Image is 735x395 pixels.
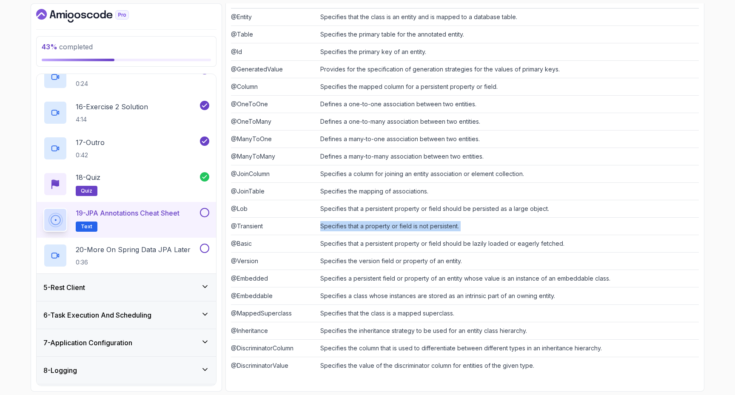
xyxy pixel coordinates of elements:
td: Specifies that a property or field is not persistent. [317,217,699,235]
td: @Version [231,252,317,270]
h3: 6 - Task Execution And Scheduling [43,310,151,320]
td: Specifies the mapped column for a persistent property or field. [317,78,699,95]
span: quiz [81,188,92,194]
td: @Entity [231,8,317,26]
td: @DiscriminatorValue [231,357,317,374]
td: Provides for the specification of generation strategies for the values of primary keys. [317,60,699,78]
td: Specifies that a persistent property or field should be persisted as a large object. [317,200,699,217]
button: 15-Exercise 20:24 [43,65,209,89]
span: Text [81,223,92,230]
td: @Embedded [231,270,317,287]
td: Specifies the version field or property of an entity. [317,252,699,270]
p: 0:24 [76,80,119,88]
a: Dashboard [36,9,148,23]
p: 0:36 [76,258,191,267]
p: 19 - JPA Annotations Cheat Sheet [76,208,179,218]
button: 19-JPA Annotations Cheat SheetText [43,208,209,232]
td: @DiscriminatorColumn [231,339,317,357]
td: Defines a many-to-one association between two entities. [317,130,699,148]
td: Defines a one-to-many association between two entities. [317,113,699,130]
button: 5-Rest Client [37,274,216,301]
td: Specifies a persistent field or property of an entity whose value is an instance of an embeddable... [317,270,699,287]
td: Specifies that a persistent property or field should be lazily loaded or eagerly fetched. [317,235,699,252]
p: 20 - More On Spring Data JPA Later [76,244,191,255]
span: 43 % [42,43,57,51]
h3: 8 - Logging [43,365,77,375]
td: @Id [231,43,317,60]
td: @Inheritance [231,322,317,339]
button: 18-Quizquiz [43,172,209,196]
td: @ManyToOne [231,130,317,148]
td: @Basic [231,235,317,252]
td: Specifies the primary table for the annotated entity. [317,26,699,43]
td: Defines a one-to-one association between two entities. [317,95,699,113]
td: Specifies the column that is used to differentiate between different types in an inheritance hier... [317,339,699,357]
h3: 5 - Rest Client [43,282,85,293]
td: @ManyToMany [231,148,317,165]
td: Specifies a class whose instances are stored as an intrinsic part of an owning entity. [317,287,699,304]
td: Specifies that the class is a mapped superclass. [317,304,699,322]
td: @Column [231,78,317,95]
span: completed [42,43,93,51]
td: @OneToMany [231,113,317,130]
td: @GeneratedValue [231,60,317,78]
td: @Table [231,26,317,43]
button: 7-Application Configuration [37,329,216,356]
button: 6-Task Execution And Scheduling [37,301,216,329]
p: 4:14 [76,115,148,124]
td: Specifies the primary key of an entity. [317,43,699,60]
td: Specifies the inheritance strategy to be used for an entity class hierarchy. [317,322,699,339]
td: @MappedSuperclass [231,304,317,322]
td: @JoinTable [231,182,317,200]
p: 18 - Quiz [76,172,100,182]
td: Defines a many-to-many association between two entities. [317,148,699,165]
h3: 7 - Application Configuration [43,338,132,348]
td: @Transient [231,217,317,235]
p: 17 - Outro [76,137,105,148]
button: 8-Logging [37,357,216,384]
td: Specifies the value of the discriminator column for entities of the given type. [317,357,699,374]
button: 20-More On Spring Data JPA Later0:36 [43,244,209,267]
button: 16-Exercise 2 Solution4:14 [43,101,209,125]
td: @Lob [231,200,317,217]
td: Specifies that the class is an entity and is mapped to a database table. [317,8,699,26]
td: @OneToOne [231,95,317,113]
p: 0:42 [76,151,105,159]
td: Specifies the mapping of associations. [317,182,699,200]
p: 16 - Exercise 2 Solution [76,102,148,112]
td: @JoinColumn [231,165,317,182]
button: 17-Outro0:42 [43,136,209,160]
td: @Embeddable [231,287,317,304]
td: Specifies a column for joining an entity association or element collection. [317,165,699,182]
